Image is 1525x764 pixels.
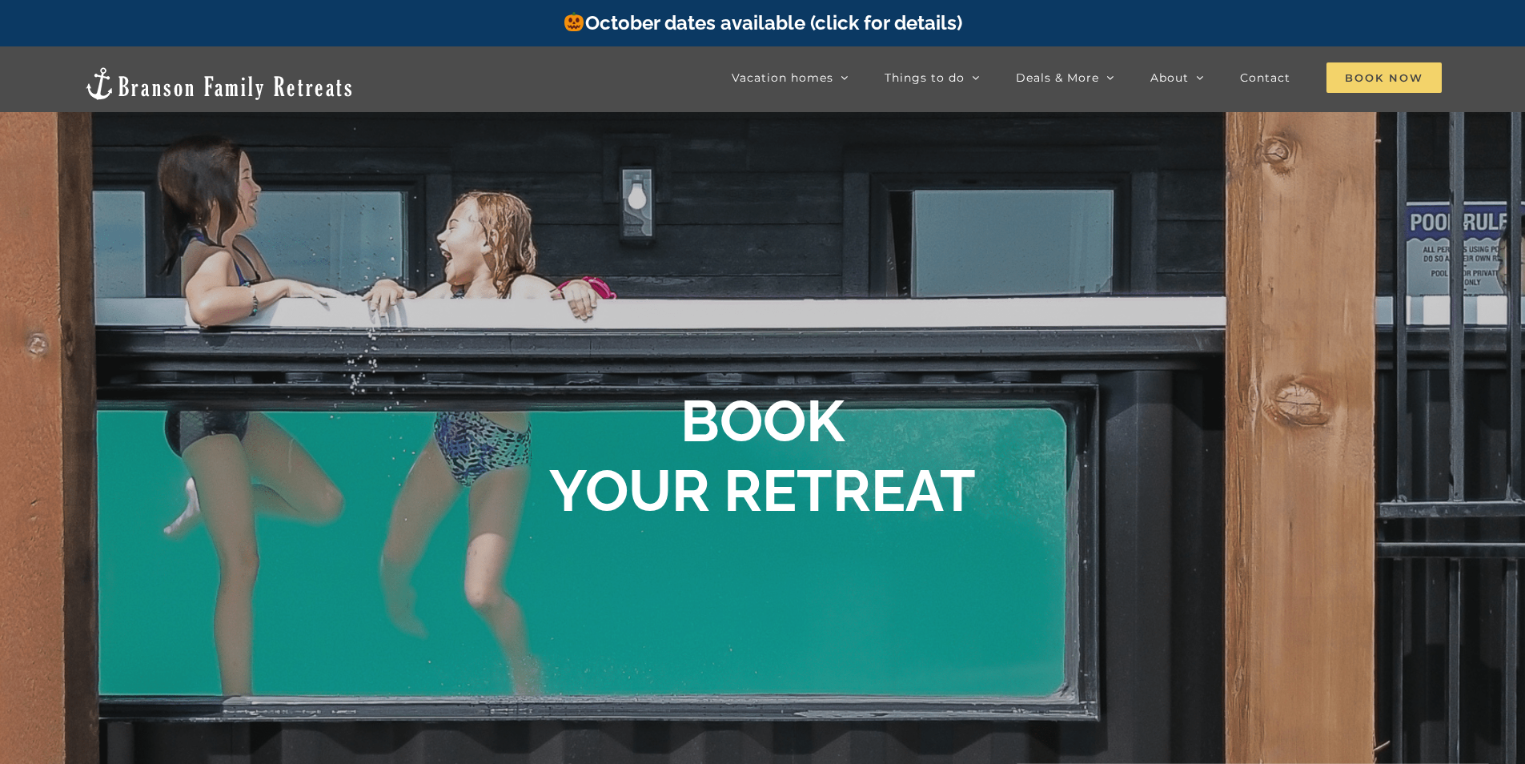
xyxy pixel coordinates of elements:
b: BOOK YOUR RETREAT [549,387,976,524]
img: 🎃 [564,12,584,31]
span: Contact [1240,72,1290,83]
img: Branson Family Retreats Logo [83,66,355,102]
nav: Main Menu [732,62,1442,94]
span: Deals & More [1016,72,1099,83]
a: About [1150,62,1204,94]
a: Vacation homes [732,62,849,94]
span: Vacation homes [732,72,833,83]
a: Book Now [1326,62,1442,94]
a: Contact [1240,62,1290,94]
a: Deals & More [1016,62,1114,94]
span: Things to do [885,72,965,83]
a: October dates available (click for details) [563,11,961,34]
span: About [1150,72,1189,83]
span: Book Now [1326,62,1442,93]
a: Things to do [885,62,980,94]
